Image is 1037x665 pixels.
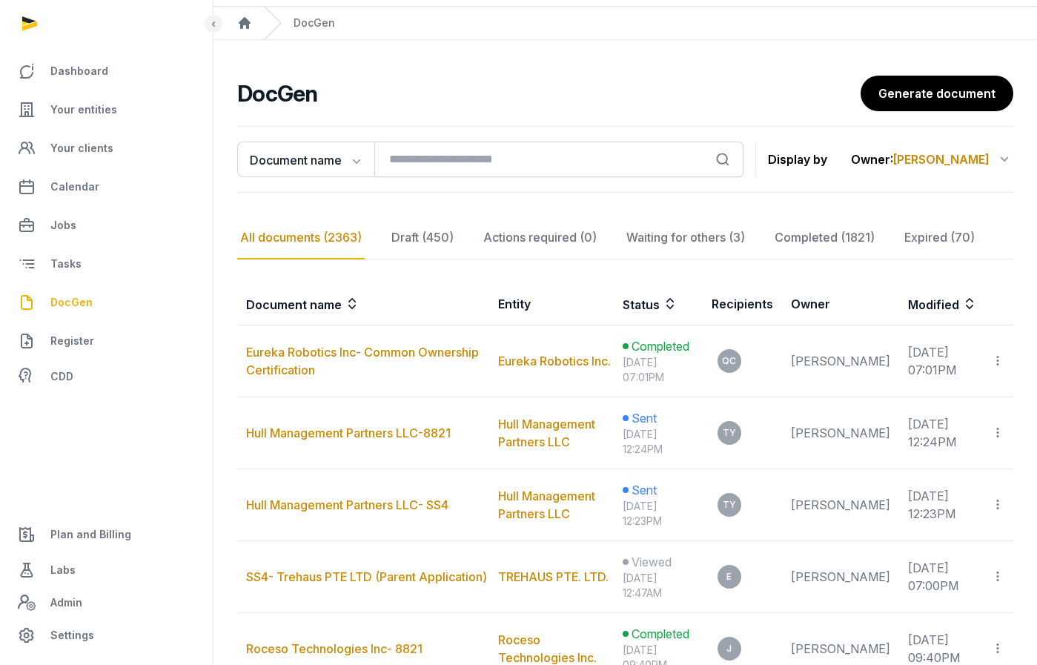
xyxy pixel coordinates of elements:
[489,283,613,325] th: Entity
[237,142,374,177] button: Document name
[50,216,76,234] span: Jobs
[861,76,1013,111] a: Generate document
[12,517,201,552] a: Plan and Billing
[899,283,1013,325] th: Modified
[12,285,201,320] a: DocGen
[723,429,736,437] span: TY
[50,561,76,579] span: Labs
[12,53,201,89] a: Dashboard
[623,216,748,259] div: Waiting for others (3)
[899,541,982,613] td: [DATE] 07:00PM
[12,92,201,128] a: Your entities
[623,427,694,457] div: [DATE] 12:24PM
[726,572,732,581] span: E
[12,323,201,359] a: Register
[782,541,899,613] td: [PERSON_NAME]
[246,497,448,512] a: Hull Management Partners LLC- SS4
[498,632,597,665] a: Roceso Technologies Inc.
[50,526,131,543] span: Plan and Billing
[50,62,108,80] span: Dashboard
[899,325,982,397] td: [DATE] 07:01PM
[498,354,611,368] a: Eureka Robotics Inc.
[50,332,94,350] span: Register
[703,283,782,325] th: Recipients
[623,499,694,529] div: [DATE] 12:23PM
[213,7,1037,40] nav: Breadcrumb
[498,417,595,449] a: Hull Management Partners LLC
[246,345,479,377] a: Eureka Robotics Inc- Common Ownership Certification
[246,641,423,656] a: Roceso Technologies Inc- 8821
[772,216,878,259] div: Completed (1821)
[246,426,451,440] a: Hull Management Partners LLC-8821
[623,355,694,385] div: [DATE] 07:01PM
[294,16,335,30] div: DocGen
[50,294,93,311] span: DocGen
[12,552,201,588] a: Labs
[50,178,99,196] span: Calendar
[12,130,201,166] a: Your clients
[632,553,672,571] span: Viewed
[498,569,609,584] a: TREHAUS PTE. LTD.
[12,618,201,653] a: Settings
[851,148,1013,171] div: Owner
[893,152,990,167] span: [PERSON_NAME]
[50,368,73,386] span: CDD
[614,283,703,325] th: Status
[899,469,982,541] td: [DATE] 12:23PM
[50,139,113,157] span: Your clients
[782,469,899,541] td: [PERSON_NAME]
[246,569,487,584] a: SS4- Trehaus PTE LTD (Parent Application)
[768,148,827,171] p: Display by
[782,397,899,469] td: [PERSON_NAME]
[237,80,861,107] h2: DocGen
[623,571,694,601] div: [DATE] 12:47AM
[388,216,457,259] div: Draft (450)
[50,594,82,612] span: Admin
[632,481,657,499] span: Sent
[12,588,201,618] a: Admin
[12,246,201,282] a: Tasks
[632,409,657,427] span: Sent
[782,283,899,325] th: Owner
[899,397,982,469] td: [DATE] 12:24PM
[890,150,990,168] span: :
[498,489,595,521] a: Hull Management Partners LLC
[237,216,1013,259] nav: Tabs
[237,283,489,325] th: Document name
[50,255,82,273] span: Tasks
[12,169,201,205] a: Calendar
[50,101,117,119] span: Your entities
[632,625,689,643] span: Completed
[901,216,978,259] div: Expired (70)
[237,216,365,259] div: All documents (2363)
[50,626,94,644] span: Settings
[723,500,736,509] span: TY
[12,208,201,243] a: Jobs
[632,337,689,355] span: Completed
[726,644,732,653] span: J
[722,357,736,365] span: QC
[480,216,600,259] div: Actions required (0)
[12,362,201,391] a: CDD
[782,325,899,397] td: [PERSON_NAME]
